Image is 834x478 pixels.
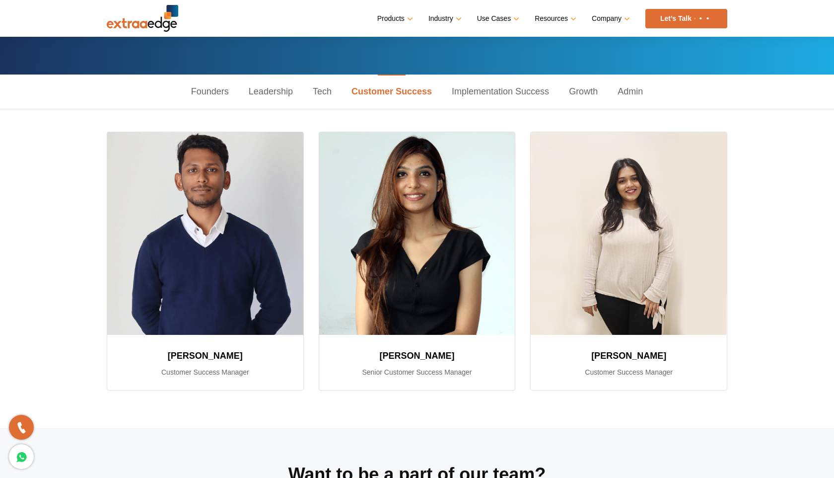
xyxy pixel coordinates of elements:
[442,75,559,109] a: Implementation Success
[119,347,291,365] h3: [PERSON_NAME]
[535,11,574,26] a: Resources
[119,366,291,378] p: Customer Success Manager
[592,11,628,26] a: Company
[239,75,303,109] a: Leadership
[428,11,460,26] a: Industry
[377,11,411,26] a: Products
[181,75,239,109] a: Founders
[559,75,608,109] a: Growth
[477,11,517,26] a: Use Cases
[608,75,653,109] a: Admin
[303,75,342,109] a: Tech
[645,9,727,28] a: Let’s Talk
[342,75,442,109] a: Customer Success
[543,347,715,365] h3: [PERSON_NAME]
[331,366,503,378] p: Senior Customer Success Manager
[543,366,715,378] p: Customer Success Manager
[331,347,503,365] h3: [PERSON_NAME]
